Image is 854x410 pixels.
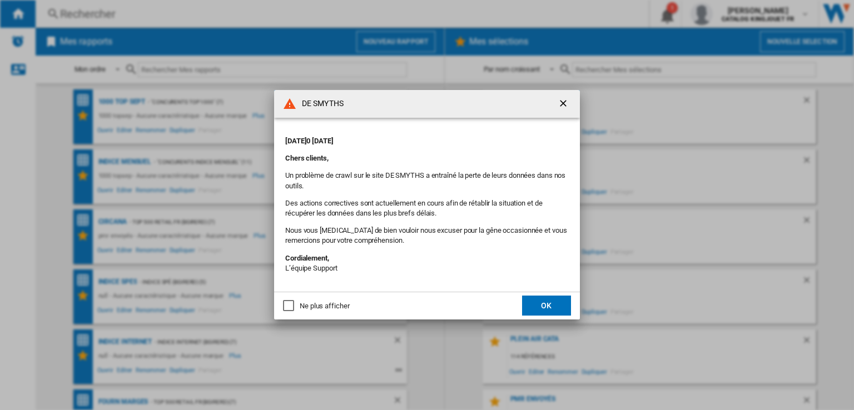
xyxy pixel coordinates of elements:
[285,226,569,246] p: Nous vous [MEDICAL_DATA] de bien vouloir nous excuser pour la gêne occasionnée et vous remercions...
[285,171,569,191] p: Un problème de crawl sur le site DE SMYTHS a entraîné la perte de leurs données dans nos outils.
[522,296,571,316] button: OK
[283,301,349,311] md-checkbox: Ne plus afficher
[285,198,569,218] p: Des actions correctives sont actuellement en cours afin de rétablir la situation et de récupérer ...
[300,301,349,311] div: Ne plus afficher
[285,137,334,145] strong: [DATE]0 [DATE]
[285,254,329,262] strong: Cordialement,
[285,253,569,273] p: L’équipe Support
[558,98,571,111] ng-md-icon: getI18NText('BUTTONS.CLOSE_DIALOG')
[296,98,344,109] h4: DE SMYTHS
[553,93,575,115] button: getI18NText('BUTTONS.CLOSE_DIALOG')
[285,154,329,162] strong: Chers clients,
